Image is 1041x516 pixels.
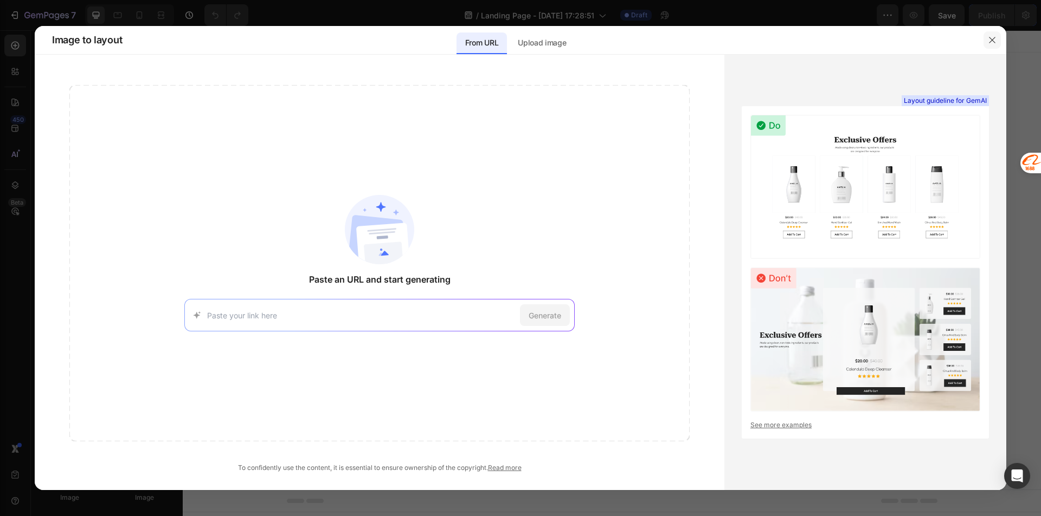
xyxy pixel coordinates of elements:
[356,328,502,337] div: Start with Generating from URL or image
[69,463,690,473] div: To confidently use the content, it is essential to ensure ownership of the copyright.
[465,36,498,49] p: From URL
[750,420,980,430] a: See more examples
[518,36,566,49] p: Upload image
[364,246,495,259] div: Start with Sections from sidebar
[207,310,516,321] input: Paste your link here
[432,267,508,289] button: Add elements
[904,96,987,106] span: Layout guideline for GemAI
[1004,463,1030,489] div: Open Intercom Messenger
[351,267,425,289] button: Add sections
[309,273,451,286] span: Paste an URL and start generating
[52,34,122,47] span: Image to layout
[529,310,561,321] span: Generate
[488,463,522,472] a: Read more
